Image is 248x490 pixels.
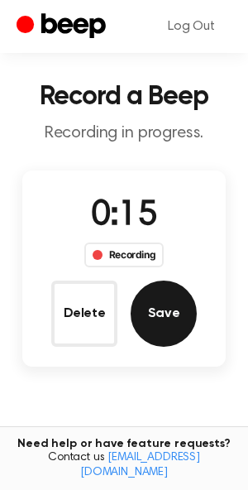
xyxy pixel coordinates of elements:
[10,451,238,480] span: Contact us
[151,7,231,46] a: Log Out
[51,281,117,347] button: Delete Audio Record
[80,452,200,478] a: [EMAIL_ADDRESS][DOMAIN_NAME]
[84,243,165,267] div: Recording
[131,281,197,347] button: Save Audio Record
[91,199,157,233] span: 0:15
[13,123,235,144] p: Recording in progress.
[17,11,110,43] a: Beep
[13,84,235,110] h1: Record a Beep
